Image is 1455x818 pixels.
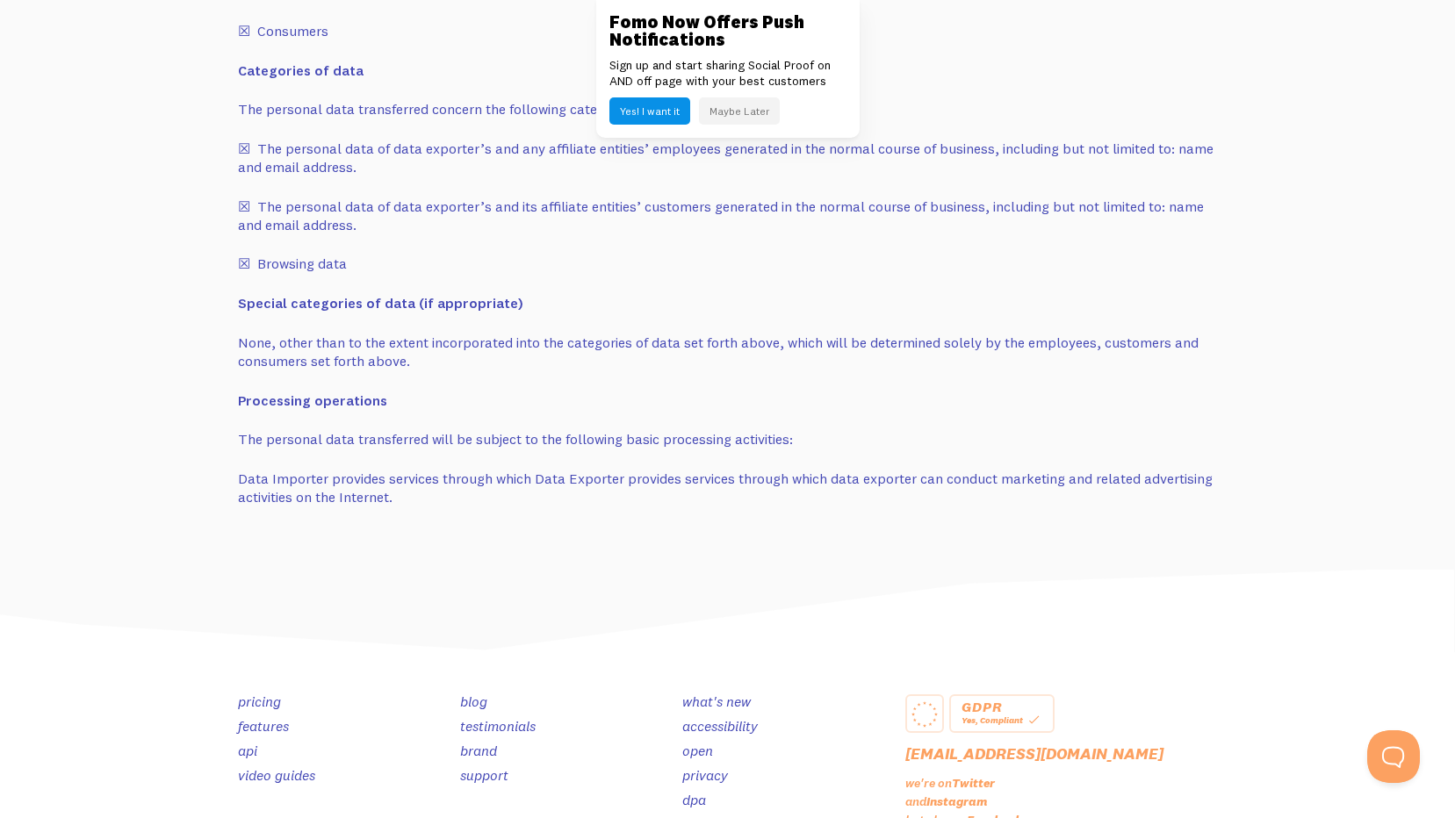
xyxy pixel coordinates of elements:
[962,701,1042,712] div: GDPR
[682,692,751,710] a: what's new
[238,61,364,79] strong: Categories of data
[460,692,487,710] a: blog
[962,712,1042,728] div: Yes, Compliant
[238,197,1204,233] span: The personal data of data exporter’s and its affiliate entities’ customers generated in the norma...
[460,742,497,759] a: brand
[926,793,988,809] a: Instagram
[250,22,328,39] span: Consumers
[905,743,1163,764] a: [EMAIL_ADDRESS][DOMAIN_NAME]
[238,717,289,735] a: features
[949,694,1055,733] a: GDPR Yes, Compliant
[460,717,536,735] a: testimonials
[238,100,687,118] span: The personal data transferred concern the following categories of data:
[609,13,846,48] h3: Fomo Now Offers Push Notifications
[460,766,508,784] a: support
[238,22,250,39] span: ☒
[609,57,846,89] p: Sign up and start sharing Social Proof on AND off page with your best customers
[682,742,713,759] a: open
[238,766,315,784] a: video guides
[238,334,1199,370] span: None, other than to the extent incorporated into the categories of data set forth above, which wi...
[238,692,281,710] a: pricing
[238,255,250,272] span: ☒
[238,391,387,409] strong: Processing operations
[1367,730,1420,783] iframe: Help Scout Beacon - Open
[952,775,995,791] a: Twitter
[609,97,690,125] button: Yes! I want it
[238,742,257,759] a: api
[238,294,523,312] strong: Special categories of data (if appropriate)
[238,470,1213,506] span: Data Importer provides services through which Data Exporter provides services through which data ...
[250,255,347,272] span: Browsing data
[682,717,758,735] a: accessibility
[238,140,1214,176] span: The personal data of data exporter’s and any affiliate entities’ employees generated in the norma...
[682,791,706,808] a: dpa
[238,430,793,448] span: The personal data transferred will be subject to the following basic processing activities:
[238,197,250,215] span: ☒
[699,97,780,125] button: Maybe Later
[905,793,1218,809] p: and
[905,775,1218,791] p: we're on
[238,140,250,157] span: ☒
[682,766,728,784] a: privacy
